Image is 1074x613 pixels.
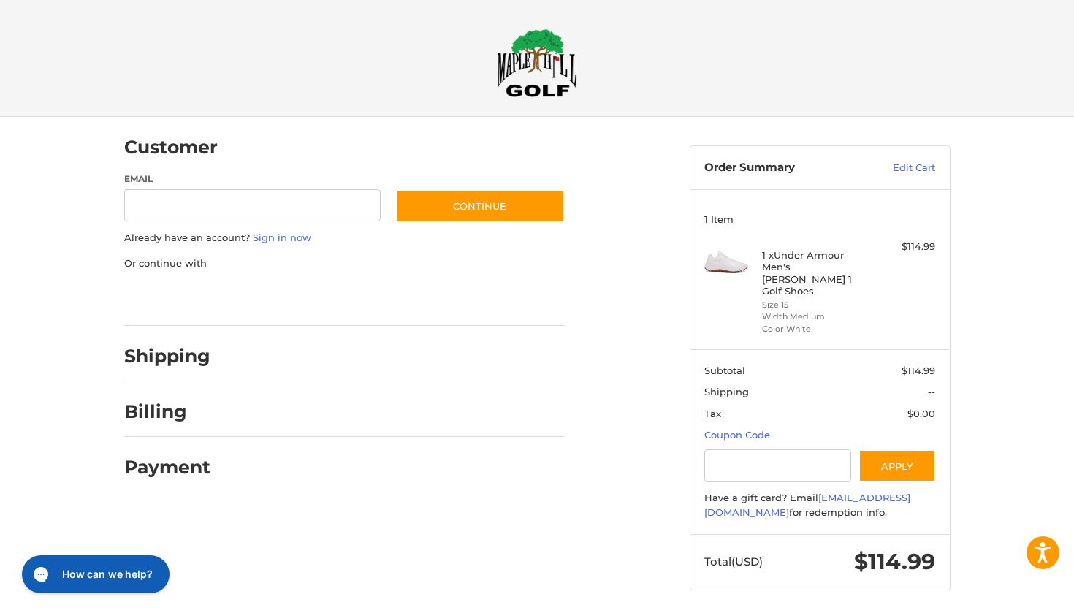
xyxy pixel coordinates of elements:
h3: 1 Item [704,213,935,225]
p: Or continue with [124,256,565,271]
span: $114.99 [854,548,935,575]
iframe: PayPal-paypal [119,285,229,311]
iframe: PayPal-venmo [367,285,476,311]
a: Coupon Code [704,429,770,441]
span: $114.99 [902,365,935,376]
div: Have a gift card? Email for redemption info. [704,491,935,519]
img: Maple Hill Golf [497,28,577,97]
button: Apply [858,449,936,482]
h2: Billing [124,400,210,423]
a: [EMAIL_ADDRESS][DOMAIN_NAME] [704,492,910,518]
a: Edit Cart [861,161,935,175]
h3: Order Summary [704,161,861,175]
a: Sign in now [253,232,311,243]
button: Continue [395,189,565,223]
h4: 1 x Under Armour Men's [PERSON_NAME] 1 Golf Shoes [762,249,874,297]
h2: Customer [124,136,218,159]
span: -- [928,386,935,397]
span: Shipping [704,386,749,397]
span: Total (USD) [704,555,763,568]
span: $0.00 [907,408,935,419]
div: $114.99 [877,240,935,254]
iframe: Gorgias live chat messenger [15,550,174,598]
label: Email [124,172,381,186]
h2: Payment [124,456,210,479]
iframe: PayPal-paylater [243,285,353,311]
h2: Shipping [124,345,210,368]
p: Already have an account? [124,231,565,245]
li: Size 15 [762,299,874,311]
li: Color White [762,323,874,335]
span: Subtotal [704,365,745,376]
input: Gift Certificate or Coupon Code [704,449,851,482]
span: Tax [704,408,721,419]
li: Width Medium [762,311,874,323]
